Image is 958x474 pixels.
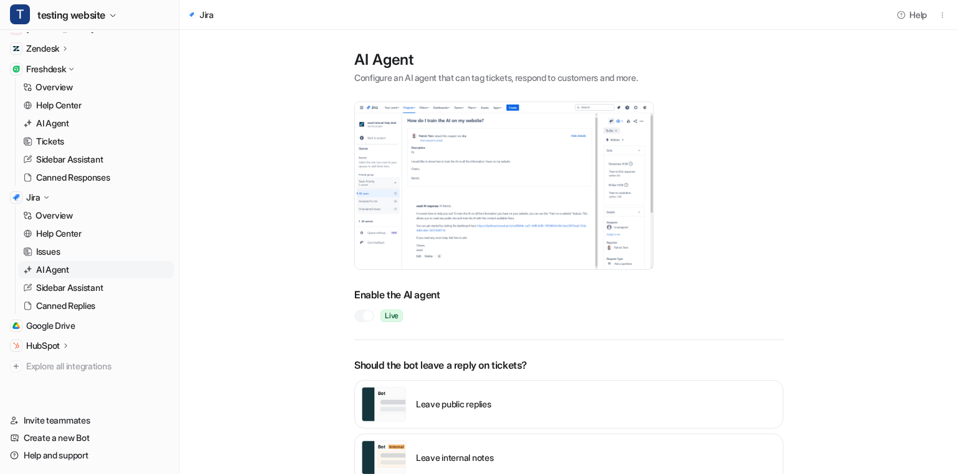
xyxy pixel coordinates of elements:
[5,429,174,447] a: Create a new Bot
[10,360,22,372] img: explore all integrations
[354,380,783,429] div: external_reply
[18,151,174,168] a: Sidebar Assistant
[18,133,174,150] a: Tickets
[36,300,95,312] p: Canned Replies
[18,115,174,132] a: AI Agent
[5,447,174,464] a: Help and support
[12,194,20,201] img: Jira
[893,6,932,24] button: Help
[18,169,174,186] a: Canned Responses
[36,227,82,240] p: Help Center
[5,412,174,429] a: Invite teammates
[354,50,783,70] p: AI Agent
[354,358,783,372] p: Should the bot leave a reply on tickets?
[36,81,73,93] p: Overview
[18,78,174,96] a: Overview
[361,387,406,422] img: user
[5,358,174,375] a: Explore all integrations
[18,207,174,224] a: Overview
[380,310,403,322] span: Live
[18,243,174,260] a: Issues
[12,65,20,73] img: Freshdesk
[36,245,60,258] p: Issues
[5,317,174,334] a: Google DriveGoogle Drive
[18,279,174,296] a: Sidebar Assistant
[354,287,783,302] h2: Enable the AI agent
[36,99,82,111] p: Help Center
[26,339,60,352] p: HubSpot
[10,4,30,24] span: T
[18,297,174,315] a: Canned Replies
[355,102,653,270] img: jsm_ai_agent.png
[26,63,65,75] p: Freshdesk
[354,71,783,84] p: Configure an AI agent that can tag tickets, respond to customers and more.
[26,356,169,376] span: Explore all integrations
[12,45,20,52] img: Zendesk
[18,261,174,278] a: AI Agent
[18,97,174,114] a: Help Center
[416,397,491,410] p: Leave public replies
[12,322,20,329] img: Google Drive
[36,135,64,148] p: Tickets
[37,6,105,24] span: testing website
[26,191,41,204] p: Jira
[36,117,69,130] p: AI Agent
[36,171,110,184] p: Canned Responses
[18,225,174,242] a: Help Center
[36,153,103,166] p: Sidebar Assistant
[200,8,214,21] div: Jira
[36,282,103,294] p: Sidebar Assistant
[187,11,196,19] img: jira
[36,263,69,276] p: AI Agent
[26,42,59,55] p: Zendesk
[36,209,73,222] p: Overview
[12,342,20,349] img: HubSpot
[416,451,493,464] p: Leave internal notes
[26,320,75,332] span: Google Drive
